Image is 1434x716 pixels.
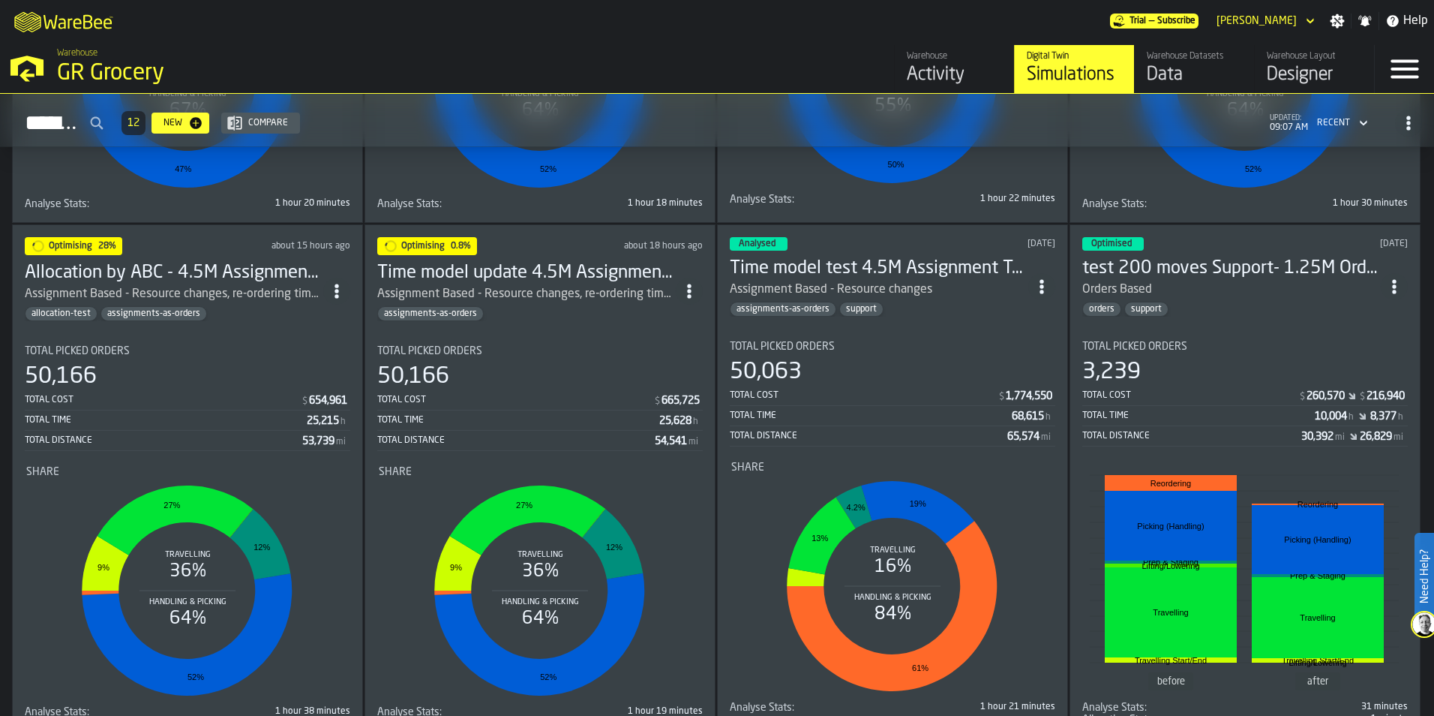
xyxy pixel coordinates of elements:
[307,415,339,427] div: Stat Value
[1216,15,1297,27] div: DropdownMenuValue-Jessica Derkacz
[730,431,1007,441] div: Total Distance
[1134,45,1254,93] a: link-to-/wh/i/e451d98b-95f6-4604-91ff-c80219f9c36d/data
[25,261,323,285] div: Allocation by ABC - 4.5M Assignment Test 2025-09-1
[1082,257,1381,281] h3: test 200 moves Support- 1.25M Orders Test [DATE]
[1348,412,1354,423] span: h
[377,363,449,390] div: 50,166
[1315,411,1347,423] div: Stat Value
[730,281,1028,299] div: Assignment Based - Resource changes
[1091,239,1132,248] span: Optimised
[340,417,346,427] span: h
[1254,45,1374,93] a: link-to-/wh/i/e451d98b-95f6-4604-91ff-c80219f9c36d/designer
[377,261,676,285] div: Time model update 4.5M Assignment Test 2025-09-1
[1267,51,1362,62] div: Warehouse Layout
[1307,676,1329,687] text: after
[1157,16,1195,26] span: Subscribe
[1082,281,1381,299] div: Orders Based
[377,345,703,451] div: stat-Total Picked Orders
[1082,198,1147,210] span: Analyse Stats:
[1360,392,1365,402] span: $
[730,702,794,714] span: Analyse Stats:
[1147,63,1242,87] div: Data
[26,466,349,478] div: Title
[731,462,1054,699] div: stat-Share
[1110,14,1198,29] div: Menu Subscription
[1300,392,1305,402] span: $
[1082,237,1144,251] div: status-3 2
[57,48,97,59] span: Warehouse
[26,466,349,703] div: stat-Share
[840,304,883,314] span: support
[730,390,997,401] div: Total Cost
[377,198,537,210] div: Title
[730,341,1055,353] div: Title
[1027,63,1122,87] div: Simulations
[1366,390,1405,402] div: Stat Value
[1007,431,1039,443] div: Stat Value
[25,415,307,426] div: Total Time
[894,45,1014,93] a: link-to-/wh/i/e451d98b-95f6-4604-91ff-c80219f9c36d/feed/
[730,194,889,206] div: Title
[451,242,471,251] span: 0.8%
[1082,257,1381,281] div: test 200 moves Support- 1.25M Orders Test 2025-09-10
[302,396,307,407] span: $
[379,466,412,478] span: Share
[190,198,350,209] div: 1 hour 20 minutes
[25,198,350,210] div: stat-Analyse Stats:
[98,242,116,251] span: 28%
[1311,114,1371,132] div: DropdownMenuValue-4
[377,435,655,446] div: Total Distance
[895,702,1055,712] div: 1 hour 21 minutes
[999,392,1004,402] span: $
[1082,702,1147,714] span: Analyse Stats:
[378,308,483,319] span: assignments-as-orders
[1006,390,1052,402] div: Stat Value
[688,437,698,447] span: mi
[1129,16,1146,26] span: Trial
[739,239,775,248] span: Analysed
[1027,51,1122,62] div: Digital Twin
[1110,14,1198,29] a: link-to-/wh/i/e451d98b-95f6-4604-91ff-c80219f9c36d/pricing/
[730,257,1028,281] div: Time model test 4.5M Assignment Test 2025-09-1
[1082,390,1298,401] div: Total Cost
[1082,431,1301,441] div: Total Distance
[1324,14,1351,29] label: button-toggle-Settings
[730,341,835,353] span: Total Picked Orders
[1398,412,1403,423] span: h
[302,435,334,447] div: Stat Value
[1270,122,1308,133] span: 09:07 AM
[731,462,764,474] span: Share
[25,345,350,357] div: Title
[25,308,97,319] span: allocation-test
[377,237,477,255] div: status-1 2
[1082,281,1152,299] div: Orders Based
[377,198,703,210] div: stat-Analyse Stats:
[661,395,700,407] div: Stat Value
[25,285,323,303] div: Assignment Based - Resource changes, re-ordering time assumption changes
[730,194,794,206] span: Analyse Stats:
[1370,411,1396,423] div: Stat Value
[377,345,703,357] div: Title
[1351,14,1378,29] label: button-toggle-Notifications
[1270,114,1308,122] span: updated:
[1045,412,1051,423] span: h
[730,281,932,299] div: Assignment Based - Resource changes
[1041,432,1051,443] span: mi
[1210,12,1318,30] div: DropdownMenuValue-Jessica Derkacz
[1393,432,1403,443] span: mi
[1248,198,1408,209] div: 1 hour 30 minutes
[1082,702,1242,714] div: Title
[25,198,184,210] div: Title
[25,261,323,285] h3: Allocation by ABC - 4.5M Assignment Test [DATE]
[907,63,1002,87] div: Activity
[730,341,1055,447] div: stat-Total Picked Orders
[25,363,97,390] div: 50,166
[377,261,676,285] h3: Time model update 4.5M Assignment Test [DATE]
[336,437,346,447] span: mi
[730,411,1012,421] div: Total Time
[731,462,1054,474] div: Title
[1082,702,1408,714] div: stat-Analyse Stats:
